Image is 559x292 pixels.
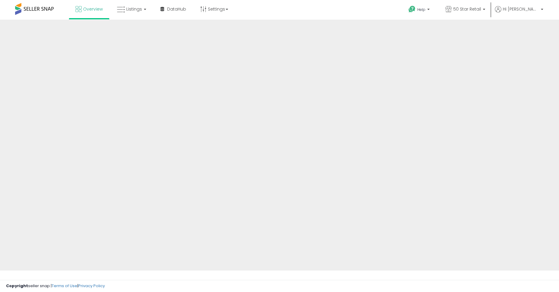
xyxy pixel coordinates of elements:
span: Help [417,7,425,12]
a: Hi [PERSON_NAME] [495,6,543,20]
span: 50 Star Retail [453,6,481,12]
i: Get Help [408,5,416,13]
a: Help [404,1,436,20]
span: Overview [83,6,103,12]
span: Hi [PERSON_NAME] [503,6,539,12]
span: DataHub [167,6,186,12]
span: Listings [126,6,142,12]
